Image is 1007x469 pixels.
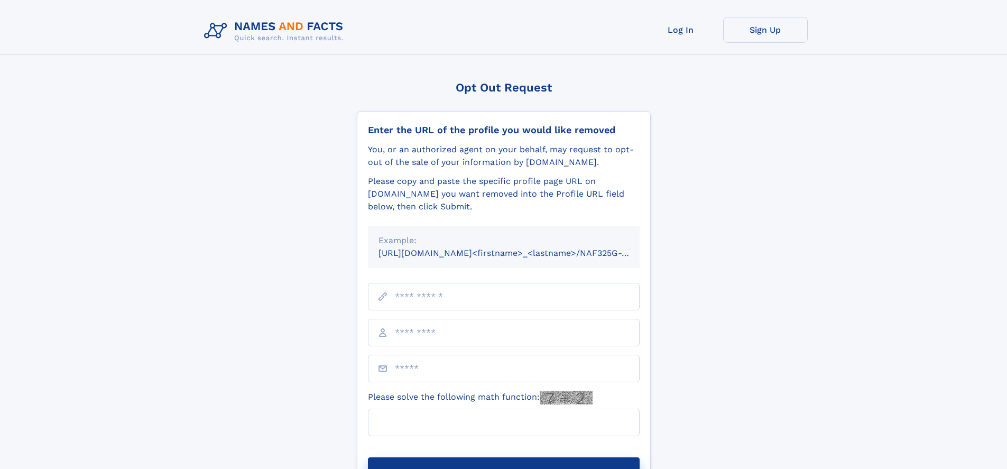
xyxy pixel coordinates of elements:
[357,81,651,94] div: Opt Out Request
[723,17,808,43] a: Sign Up
[368,175,640,213] div: Please copy and paste the specific profile page URL on [DOMAIN_NAME] you want removed into the Pr...
[378,234,629,247] div: Example:
[368,391,593,404] label: Please solve the following math function:
[368,124,640,136] div: Enter the URL of the profile you would like removed
[639,17,723,43] a: Log In
[200,17,352,45] img: Logo Names and Facts
[368,143,640,169] div: You, or an authorized agent on your behalf, may request to opt-out of the sale of your informatio...
[378,248,660,258] small: [URL][DOMAIN_NAME]<firstname>_<lastname>/NAF325G-xxxxxxxx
